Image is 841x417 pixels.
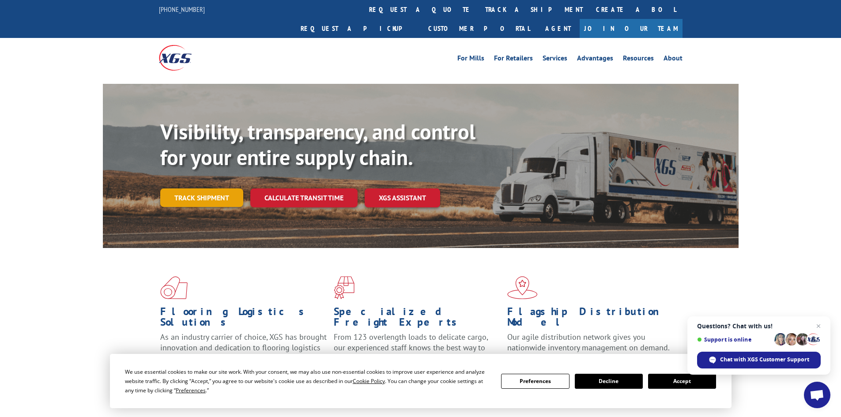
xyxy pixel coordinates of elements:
a: Calculate transit time [250,188,358,207]
h1: Flooring Logistics Solutions [160,306,327,332]
a: Customer Portal [422,19,536,38]
span: Questions? Chat with us! [697,323,821,330]
span: Close chat [813,321,824,331]
div: Cookie Consent Prompt [110,354,732,408]
img: xgs-icon-focused-on-flooring-red [334,276,355,299]
a: Resources [623,55,654,64]
span: Chat with XGS Customer Support [720,356,809,364]
a: For Mills [457,55,484,64]
div: We use essential cookies to make our site work. With your consent, we may also use non-essential ... [125,367,490,395]
span: Cookie Policy [353,377,385,385]
span: Preferences [176,387,206,394]
h1: Flagship Distribution Model [507,306,674,332]
a: Request a pickup [294,19,422,38]
h1: Specialized Freight Experts [334,306,501,332]
a: XGS ASSISTANT [365,188,440,207]
a: Agent [536,19,580,38]
img: xgs-icon-flagship-distribution-model-red [507,276,538,299]
button: Decline [575,374,643,389]
span: Support is online [697,336,771,343]
button: Preferences [501,374,569,389]
a: For Retailers [494,55,533,64]
span: Our agile distribution network gives you nationwide inventory management on demand. [507,332,670,353]
div: Chat with XGS Customer Support [697,352,821,368]
p: From 123 overlength loads to delicate cargo, our experienced staff knows the best way to move you... [334,332,501,371]
a: About [664,55,683,64]
a: Join Our Team [580,19,683,38]
a: Services [543,55,567,64]
div: Open chat [804,382,830,408]
span: As an industry carrier of choice, XGS has brought innovation and dedication to flooring logistics... [160,332,327,363]
a: [PHONE_NUMBER] [159,5,205,14]
b: Visibility, transparency, and control for your entire supply chain. [160,118,475,171]
a: Track shipment [160,188,243,207]
img: xgs-icon-total-supply-chain-intelligence-red [160,276,188,299]
a: Advantages [577,55,613,64]
button: Accept [648,374,716,389]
